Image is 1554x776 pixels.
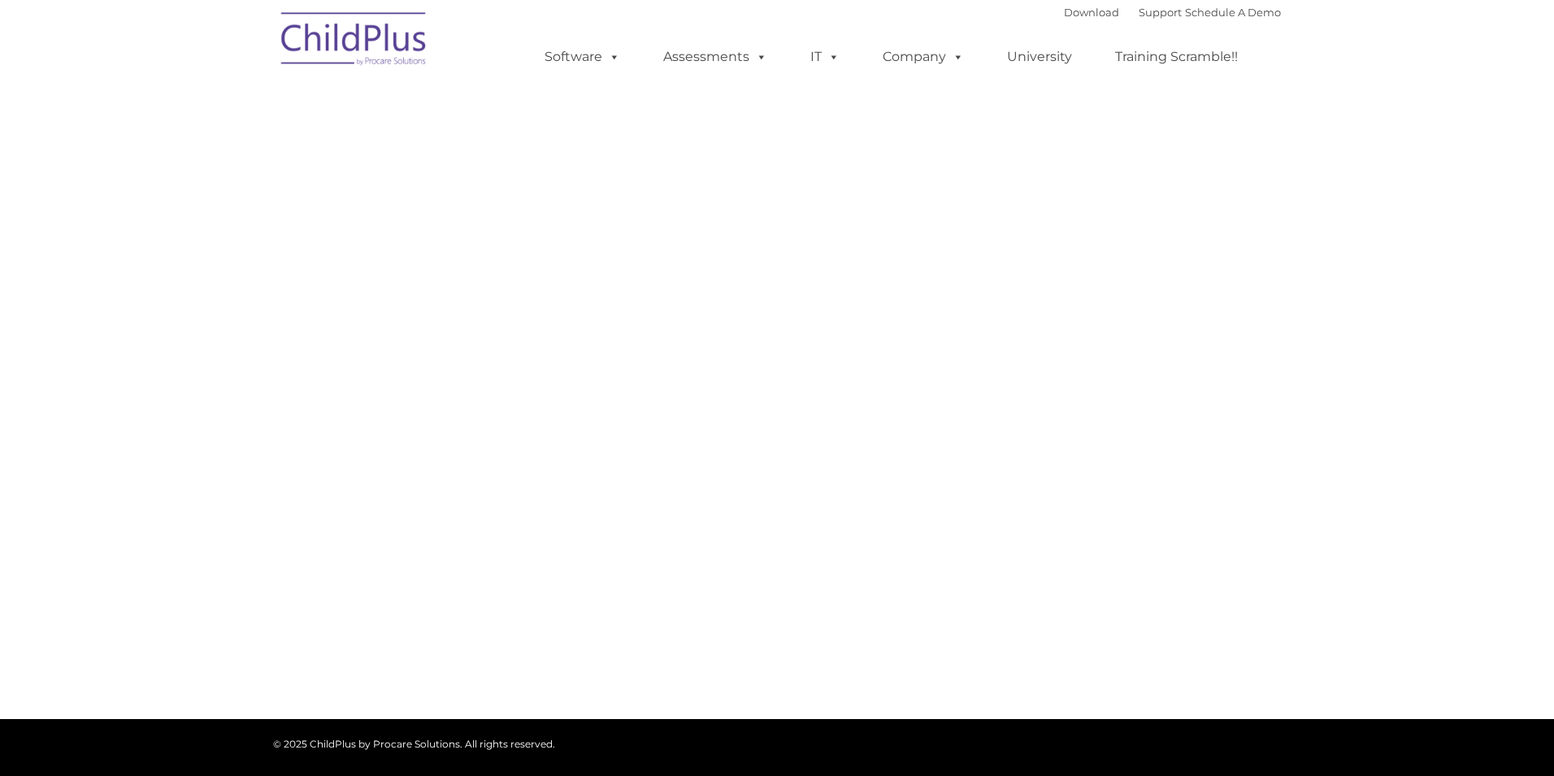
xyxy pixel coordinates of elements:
a: Support [1139,6,1182,19]
a: Software [528,41,636,73]
a: Assessments [647,41,784,73]
a: Download [1064,6,1119,19]
font: | [1064,6,1281,19]
span: © 2025 ChildPlus by Procare Solutions. All rights reserved. [273,738,555,750]
img: ChildPlus by Procare Solutions [273,1,436,82]
a: IT [794,41,856,73]
a: University [991,41,1088,73]
a: Training Scramble!! [1099,41,1254,73]
a: Schedule A Demo [1185,6,1281,19]
a: Company [866,41,980,73]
